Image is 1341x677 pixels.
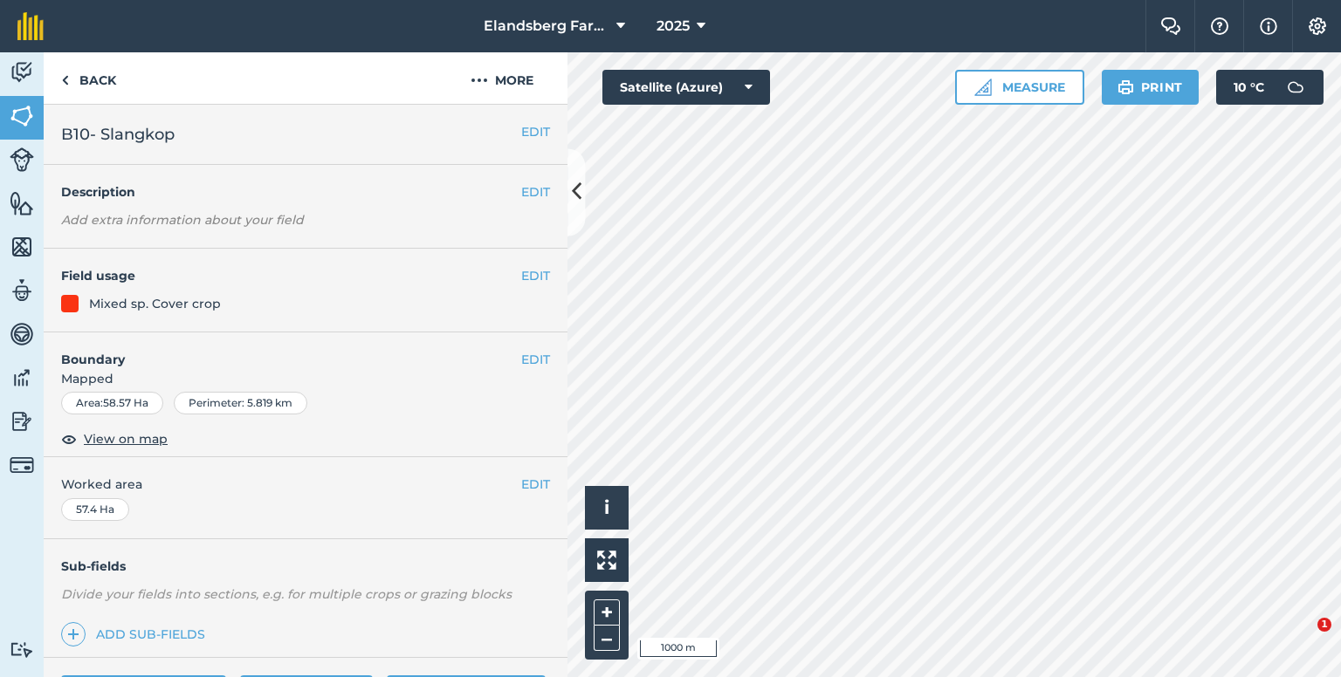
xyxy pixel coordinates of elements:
[484,16,609,37] span: Elandsberg Farms
[61,622,212,646] a: Add sub-fields
[10,453,34,477] img: svg+xml;base64,PD94bWwgdmVyc2lvbj0iMS4wIiBlbmNvZGluZz0idXRmLTgiPz4KPCEtLSBHZW5lcmF0b3I6IEFkb2JlIE...
[10,234,34,260] img: svg+xml;base64,PHN2ZyB4bWxucz0iaHR0cDovL3d3dy53My5vcmcvMjAwMC9zdmciIHdpZHRoPSI1NiIgaGVpZ2h0PSI2MC...
[1260,16,1277,37] img: svg+xml;base64,PHN2ZyB4bWxucz0iaHR0cDovL3d3dy53My5vcmcvMjAwMC9zdmciIHdpZHRoPSIxNyIgaGVpZ2h0PSIxNy...
[10,641,34,658] img: svg+xml;base64,PD94bWwgdmVyc2lvbj0iMS4wIiBlbmNvZGluZz0idXRmLTgiPz4KPCEtLSBHZW5lcmF0b3I6IEFkb2JlIE...
[61,475,550,494] span: Worked area
[521,475,550,494] button: EDIT
[61,498,129,521] div: 57.4 Ha
[10,277,34,304] img: svg+xml;base64,PD94bWwgdmVyc2lvbj0iMS4wIiBlbmNvZGluZz0idXRmLTgiPz4KPCEtLSBHZW5lcmF0b3I6IEFkb2JlIE...
[10,103,34,129] img: svg+xml;base64,PHN2ZyB4bWxucz0iaHR0cDovL3d3dy53My5vcmcvMjAwMC9zdmciIHdpZHRoPSI1NiIgaGVpZ2h0PSI2MC...
[1282,618,1324,660] iframe: Intercom live chat
[61,212,304,228] em: Add extra information about your field
[1234,70,1264,105] span: 10 ° C
[89,294,221,313] div: Mixed sp. Cover crop
[84,429,168,448] span: View on map
[44,52,134,104] a: Back
[67,624,79,645] img: svg+xml;base64,PHN2ZyB4bWxucz0iaHR0cDovL3d3dy53My5vcmcvMjAwMC9zdmciIHdpZHRoPSIxNCIgaGVpZ2h0PSIyNC...
[437,52,567,104] button: More
[585,486,629,530] button: i
[597,550,616,570] img: Four arrows, one pointing top left, one top right, one bottom right and the last bottom left
[1102,70,1200,105] button: Print
[61,428,77,449] img: svg+xml;base64,PHN2ZyB4bWxucz0iaHR0cDovL3d3dy53My5vcmcvMjAwMC9zdmciIHdpZHRoPSIxOCIgaGVpZ2h0PSIyNC...
[974,79,992,96] img: Ruler icon
[521,266,550,285] button: EDIT
[1160,17,1181,35] img: Two speech bubbles overlapping with the left bubble in the forefront
[1209,17,1230,35] img: A question mark icon
[10,190,34,216] img: svg+xml;base64,PHN2ZyB4bWxucz0iaHR0cDovL3d3dy53My5vcmcvMjAwMC9zdmciIHdpZHRoPSI1NiIgaGVpZ2h0PSI2MC...
[521,122,550,141] button: EDIT
[10,321,34,347] img: svg+xml;base64,PD94bWwgdmVyc2lvbj0iMS4wIiBlbmNvZGluZz0idXRmLTgiPz4KPCEtLSBHZW5lcmF0b3I6IEFkb2JlIE...
[44,332,521,369] h4: Boundary
[955,70,1084,105] button: Measure
[521,182,550,202] button: EDIT
[521,350,550,369] button: EDIT
[61,70,69,91] img: svg+xml;base64,PHN2ZyB4bWxucz0iaHR0cDovL3d3dy53My5vcmcvMjAwMC9zdmciIHdpZHRoPSI5IiBoZWlnaHQ9IjI0Ii...
[44,369,567,388] span: Mapped
[10,365,34,391] img: svg+xml;base64,PD94bWwgdmVyc2lvbj0iMS4wIiBlbmNvZGluZz0idXRmLTgiPz4KPCEtLSBHZW5lcmF0b3I6IEFkb2JlIE...
[17,12,44,40] img: fieldmargin Logo
[61,122,175,147] span: B10- Slangkop
[10,408,34,434] img: svg+xml;base64,PD94bWwgdmVyc2lvbj0iMS4wIiBlbmNvZGluZz0idXRmLTgiPz4KPCEtLSBHZW5lcmF0b3I6IEFkb2JlIE...
[657,16,690,37] span: 2025
[1117,77,1134,98] img: svg+xml;base64,PHN2ZyB4bWxucz0iaHR0cDovL3d3dy53My5vcmcvMjAwMC9zdmciIHdpZHRoPSIxOSIgaGVpZ2h0PSIyNC...
[10,147,34,172] img: svg+xml;base64,PD94bWwgdmVyc2lvbj0iMS4wIiBlbmNvZGluZz0idXRmLTgiPz4KPCEtLSBHZW5lcmF0b3I6IEFkb2JlIE...
[61,182,550,202] h4: Description
[1216,70,1324,105] button: 10 °C
[1307,17,1328,35] img: A cog icon
[594,626,620,651] button: –
[594,599,620,626] button: +
[1278,70,1313,105] img: svg+xml;base64,PD94bWwgdmVyc2lvbj0iMS4wIiBlbmNvZGluZz0idXRmLTgiPz4KPCEtLSBHZW5lcmF0b3I6IEFkb2JlIE...
[61,392,163,414] div: Area : 58.57 Ha
[61,586,512,602] em: Divide your fields into sections, e.g. for multiple crops or grazing blocks
[1317,618,1331,632] span: 1
[61,428,168,449] button: View on map
[44,557,567,576] h4: Sub-fields
[174,392,307,414] div: Perimeter : 5.819 km
[604,496,609,518] span: i
[61,266,521,285] h4: Field usage
[471,70,488,91] img: svg+xml;base64,PHN2ZyB4bWxucz0iaHR0cDovL3d3dy53My5vcmcvMjAwMC9zdmciIHdpZHRoPSIyMCIgaGVpZ2h0PSIyNC...
[602,70,770,105] button: Satellite (Azure)
[10,59,34,85] img: svg+xml;base64,PD94bWwgdmVyc2lvbj0iMS4wIiBlbmNvZGluZz0idXRmLTgiPz4KPCEtLSBHZW5lcmF0b3I6IEFkb2JlIE...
